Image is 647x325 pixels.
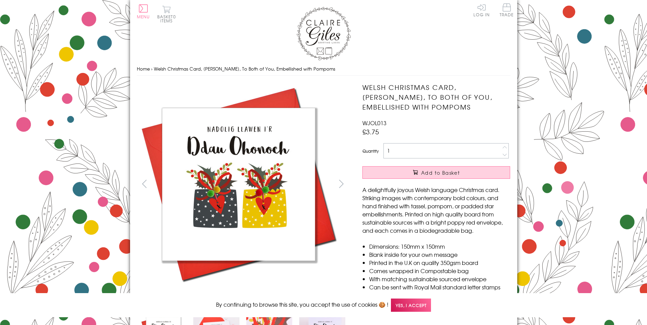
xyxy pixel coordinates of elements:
span: 0 items [160,14,176,24]
a: Home [137,65,150,72]
h1: Welsh Christmas Card, [PERSON_NAME], To Both of You, Embellished with Pompoms [362,82,510,112]
img: Welsh Christmas Card, Nadolig Llawen, To Both of You, Embellished with Pompoms [137,82,340,286]
nav: breadcrumbs [137,62,510,76]
img: Welsh Christmas Card, Nadolig Llawen, To Both of You, Embellished with Pompoms [349,82,553,286]
button: Add to Basket [362,166,510,179]
li: Blank inside for your own message [369,250,510,259]
button: next [334,176,349,191]
span: Welsh Christmas Card, [PERSON_NAME], To Both of You, Embellished with Pompoms [154,65,335,72]
li: With matching sustainable sourced envelope [369,275,510,283]
img: Claire Giles Greetings Cards [296,7,351,60]
button: Basket0 items [157,5,176,23]
a: Trade [500,3,514,18]
span: › [151,65,152,72]
a: Log In [473,3,490,17]
label: Quantity [362,148,379,154]
span: Menu [137,14,150,20]
span: Yes, I accept [391,299,431,312]
span: WJOL013 [362,119,387,127]
span: £3.75 [362,127,379,136]
button: Menu [137,4,150,19]
p: A delightfully joyous Welsh language Christmas card. Striking images with contemporary bold colou... [362,186,510,234]
span: Add to Basket [421,169,460,176]
li: Dimensions: 150mm x 150mm [369,242,510,250]
button: prev [137,176,152,191]
li: Printed in the U.K on quality 350gsm board [369,259,510,267]
li: Comes wrapped in Compostable bag [369,267,510,275]
li: Can be sent with Royal Mail standard letter stamps [369,283,510,291]
span: Trade [500,3,514,17]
